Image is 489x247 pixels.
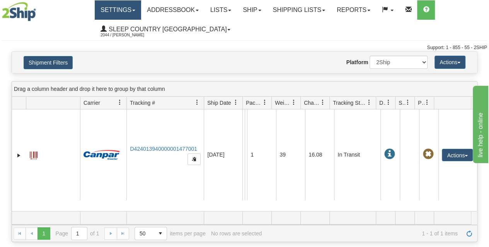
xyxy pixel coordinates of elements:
[275,99,291,107] span: Weight
[434,56,465,69] button: Actions
[135,227,167,240] span: Page sizes drop down
[141,0,204,20] a: Addressbook
[463,227,475,240] a: Refresh
[242,109,245,200] td: Sleep Country [GEOGRAPHIC_DATA] Shipping department [GEOGRAPHIC_DATA] [GEOGRAPHIC_DATA] Kitchener...
[245,109,247,200] td: [PERSON_NAME] [PERSON_NAME] CA ON BRANTFORD N3R 3P4
[267,230,458,237] span: 1 - 1 of 1 items
[334,109,380,200] td: In Transit
[399,99,405,107] span: Shipment Issues
[346,58,368,66] label: Platform
[258,96,271,109] a: Packages filter column settings
[140,230,150,237] span: 50
[24,56,73,69] button: Shipment Filters
[130,99,155,107] span: Tracking #
[331,0,376,20] a: Reports
[107,26,227,32] span: Sleep Country [GEOGRAPHIC_DATA]
[442,149,473,161] button: Actions
[267,0,331,20] a: Shipping lists
[95,20,236,39] a: Sleep Country [GEOGRAPHIC_DATA] 2044 / [PERSON_NAME]
[30,148,37,160] a: Label
[211,230,262,237] div: No rows are selected
[130,146,197,152] a: D424013940000001477001
[56,227,99,240] span: Page of 1
[305,109,334,200] td: 16.08
[237,0,267,20] a: Ship
[187,153,201,165] button: Copy to clipboard
[12,82,477,97] div: grid grouping header
[95,0,141,20] a: Settings
[246,99,262,107] span: Packages
[15,152,23,159] a: Expand
[471,84,488,163] iframe: chat widget
[304,99,320,107] span: Charge
[83,99,100,107] span: Carrier
[287,96,300,109] a: Weight filter column settings
[154,227,167,240] span: select
[276,109,305,200] td: 39
[101,31,158,39] span: 2044 / [PERSON_NAME]
[113,96,126,109] a: Carrier filter column settings
[6,5,72,14] div: live help - online
[423,149,433,160] span: Pickup Not Assigned
[2,44,487,51] div: Support: 1 - 855 - 55 - 2SHIP
[401,96,414,109] a: Shipment Issues filter column settings
[135,227,206,240] span: items per page
[72,227,87,240] input: Page 1
[83,150,120,160] img: 14 - Canpar
[421,96,434,109] a: Pickup Status filter column settings
[316,96,329,109] a: Charge filter column settings
[247,109,276,200] td: 1
[379,99,386,107] span: Delivery Status
[204,109,242,200] td: [DATE]
[37,227,50,240] span: Page 1
[2,2,36,21] img: logo2044.jpg
[363,96,376,109] a: Tracking Status filter column settings
[204,0,237,20] a: Lists
[207,99,231,107] span: Ship Date
[384,149,395,160] span: In Transit
[382,96,395,109] a: Delivery Status filter column settings
[191,96,204,109] a: Tracking # filter column settings
[333,99,366,107] span: Tracking Status
[229,96,242,109] a: Ship Date filter column settings
[418,99,424,107] span: Pickup Status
